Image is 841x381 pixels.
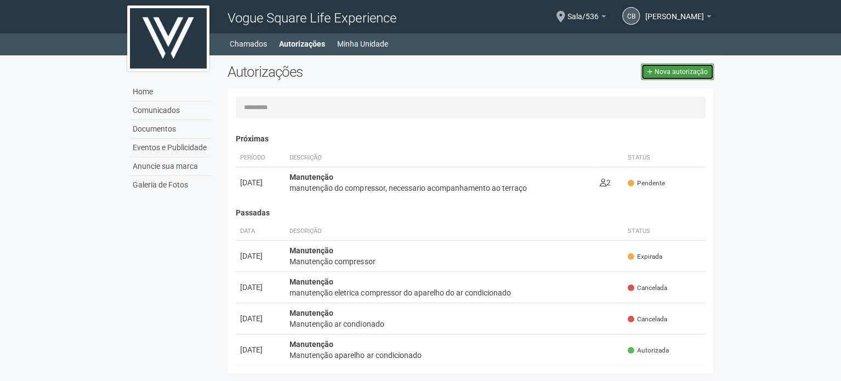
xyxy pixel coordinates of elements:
[228,10,396,26] span: Vogue Square Life Experience
[240,282,281,293] div: [DATE]
[130,120,211,139] a: Documentos
[289,340,333,349] strong: Manutenção
[628,315,667,324] span: Cancelada
[130,83,211,101] a: Home
[130,157,211,176] a: Anuncie sua marca
[228,64,462,80] h2: Autorizações
[599,178,610,187] span: 2
[289,246,333,255] strong: Manutenção
[623,149,706,167] th: Status
[628,283,667,293] span: Cancelada
[289,277,333,286] strong: Manutenção
[289,309,333,317] strong: Manutenção
[285,149,595,167] th: Descrição
[236,209,706,217] h4: Passadas
[230,36,267,52] a: Chamados
[645,2,704,21] span: Cláudia Barcellos
[289,256,619,267] div: Manutenção compressor
[623,223,706,241] th: Status
[289,287,619,298] div: manutenção eletrica compressor do aparelho do ar condicionado
[289,350,619,361] div: Manutenção aparelho ar condicionado
[240,344,281,355] div: [DATE]
[285,223,623,241] th: Descrição
[645,14,711,22] a: [PERSON_NAME]
[240,251,281,261] div: [DATE]
[567,14,606,22] a: Sala/536
[127,5,209,71] img: logo.jpg
[628,252,662,261] span: Expirada
[628,346,669,355] span: Autorizada
[289,183,590,194] div: manutenção do compressor, necessario acompanhamento ao terraço
[240,313,281,324] div: [DATE]
[567,2,599,21] span: Sala/536
[130,139,211,157] a: Eventos e Publicidade
[130,101,211,120] a: Comunicados
[622,7,640,25] a: CB
[655,68,708,76] span: Nova autorização
[236,149,285,167] th: Período
[337,36,388,52] a: Minha Unidade
[236,223,285,241] th: Data
[289,173,333,181] strong: Manutenção
[641,64,714,80] a: Nova autorização
[628,179,665,188] span: Pendente
[279,36,325,52] a: Autorizações
[289,319,619,329] div: Manutenção ar condionado
[240,177,281,188] div: [DATE]
[130,176,211,194] a: Galeria de Fotos
[236,135,706,143] h4: Próximas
